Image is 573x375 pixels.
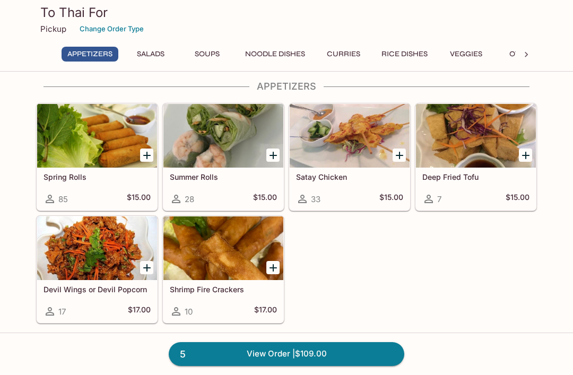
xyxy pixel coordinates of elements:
[37,216,158,323] a: Devil Wings or Devil Popcorn17$17.00
[37,216,157,280] div: Devil Wings or Devil Popcorn
[128,305,151,318] h5: $17.00
[183,47,231,62] button: Soups
[266,261,280,274] button: Add Shrimp Fire Crackers
[163,216,283,280] div: Shrimp Fire Crackers
[239,47,311,62] button: Noodle Dishes
[75,21,149,37] button: Change Order Type
[169,342,404,365] a: 5View Order |$109.00
[140,261,153,274] button: Add Devil Wings or Devil Popcorn
[379,193,403,205] h5: $15.00
[127,47,175,62] button: Salads
[40,24,66,34] p: Pickup
[290,104,410,168] div: Satay Chicken
[44,172,151,181] h5: Spring Rolls
[58,194,68,204] span: 85
[58,307,66,317] span: 17
[170,285,277,294] h5: Shrimp Fire Crackers
[127,193,151,205] h5: $15.00
[36,81,537,92] h4: Appetizers
[173,347,192,362] span: 5
[437,194,441,204] span: 7
[442,47,490,62] button: Veggies
[289,103,410,211] a: Satay Chicken33$15.00
[37,103,158,211] a: Spring Rolls85$15.00
[393,149,406,162] button: Add Satay Chicken
[62,47,118,62] button: Appetizers
[163,216,284,323] a: Shrimp Fire Crackers10$17.00
[311,194,320,204] span: 33
[163,104,283,168] div: Summer Rolls
[416,104,536,168] div: Deep Fried Tofu
[185,194,194,204] span: 28
[185,307,193,317] span: 10
[519,149,532,162] button: Add Deep Fried Tofu
[37,104,157,168] div: Spring Rolls
[170,172,277,181] h5: Summer Rolls
[319,47,367,62] button: Curries
[163,103,284,211] a: Summer Rolls28$15.00
[266,149,280,162] button: Add Summer Rolls
[296,172,403,181] h5: Satay Chicken
[498,47,546,62] button: Other
[44,285,151,294] h5: Devil Wings or Devil Popcorn
[253,193,277,205] h5: $15.00
[422,172,529,181] h5: Deep Fried Tofu
[376,47,433,62] button: Rice Dishes
[40,4,533,21] h3: To Thai For
[254,305,277,318] h5: $17.00
[140,149,153,162] button: Add Spring Rolls
[506,193,529,205] h5: $15.00
[415,103,536,211] a: Deep Fried Tofu7$15.00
